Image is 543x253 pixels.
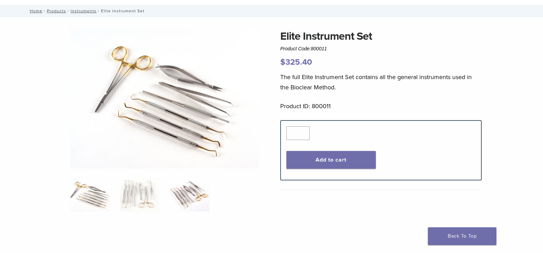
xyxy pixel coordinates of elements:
a: Home [28,9,42,13]
a: Back To Top [428,227,496,245]
p: The full Elite Instrument Set contains all the general instruments used in the Bioclear Method. [280,72,482,92]
img: Clark-Elite-Instrument-Set-2-copy-e1548839349341-324x324.jpg [70,177,110,212]
span: 800011 [311,46,327,51]
span: / [97,9,101,13]
a: Instruments [71,9,97,13]
span: / [42,9,47,13]
nav: Elite Instrument Set [25,5,518,17]
img: Clark Elite Instrument Set-2 copy [70,28,259,168]
img: Elite Instrument Set - Image 2 [120,177,159,212]
span: $ [280,57,285,67]
span: Product Code: [280,46,327,51]
a: Products [47,9,66,13]
span: / [66,9,71,13]
button: Add to cart [286,151,376,169]
bdi: 325.40 [280,57,312,67]
p: Product ID: 800011 [280,101,482,111]
img: Elite Instrument Set - Image 3 [170,177,209,212]
h1: Elite Instrument Set [280,28,482,45]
